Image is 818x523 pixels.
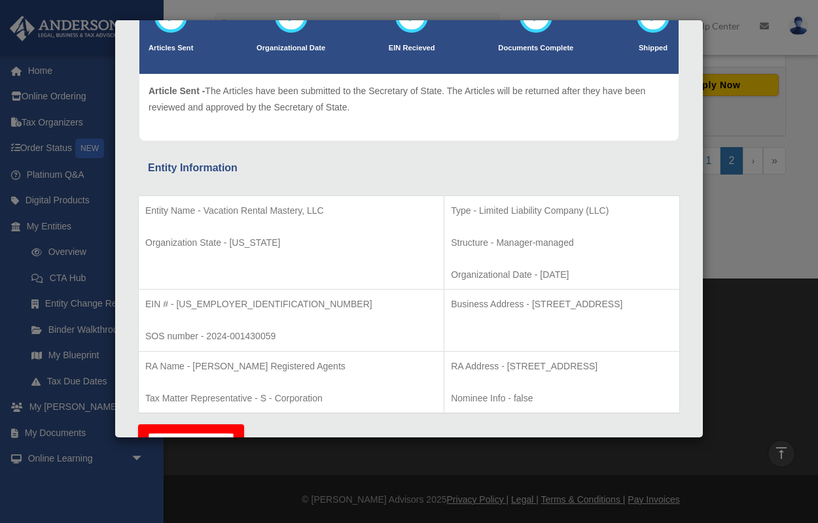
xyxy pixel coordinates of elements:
[451,267,673,283] p: Organizational Date - [DATE]
[389,42,435,55] p: EIN Recieved
[149,83,669,115] p: The Articles have been submitted to the Secretary of State. The Articles will be returned after t...
[451,203,673,219] p: Type - Limited Liability Company (LLC)
[451,296,673,312] p: Business Address - [STREET_ADDRESS]
[257,42,325,55] p: Organizational Date
[498,42,573,55] p: Documents Complete
[145,203,437,219] p: Entity Name - Vacation Rental Mastery, LLC
[145,328,437,345] p: SOS number - 2024-001430059
[149,42,193,55] p: Articles Sent
[451,358,673,375] p: RA Address - [STREET_ADDRESS]
[637,42,669,55] p: Shipped
[145,358,437,375] p: RA Name - [PERSON_NAME] Registered Agents
[451,390,673,407] p: Nominee Info - false
[148,159,670,177] div: Entity Information
[145,390,437,407] p: Tax Matter Representative - S - Corporation
[145,296,437,312] p: EIN # - [US_EMPLOYER_IDENTIFICATION_NUMBER]
[451,235,673,251] p: Structure - Manager-managed
[149,86,205,96] span: Article Sent -
[145,235,437,251] p: Organization State - [US_STATE]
